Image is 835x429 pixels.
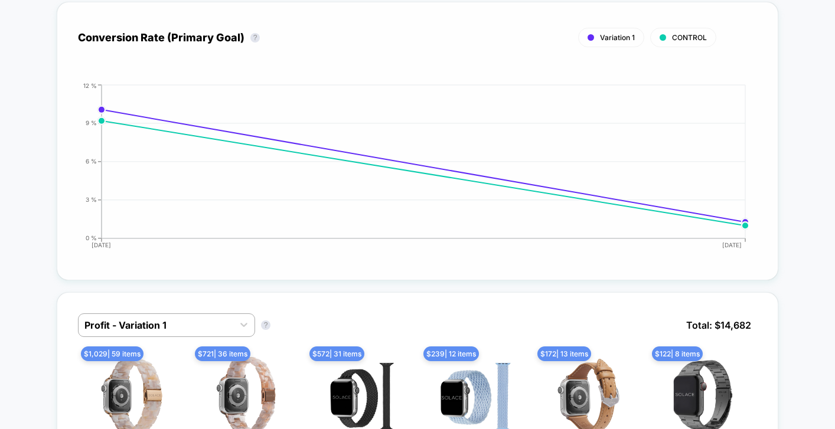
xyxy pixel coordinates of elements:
[92,241,111,248] tspan: [DATE]
[261,320,270,330] button: ?
[537,346,591,361] span: $ 172 | 13 items
[86,158,97,165] tspan: 6 %
[672,33,707,42] span: CONTROL
[600,33,635,42] span: Variation 1
[680,313,757,337] span: Total: $ 14,682
[86,234,97,241] tspan: 0 %
[309,346,364,361] span: $ 572 | 31 items
[86,196,97,203] tspan: 3 %
[86,119,97,126] tspan: 9 %
[195,346,250,361] span: $ 721 | 36 items
[83,81,97,89] tspan: 12 %
[423,346,479,361] span: $ 239 | 12 items
[652,346,703,361] span: $ 122 | 8 items
[250,33,260,42] button: ?
[66,82,745,259] div: CONVERSION_RATE
[81,346,143,361] span: $ 1,029 | 59 items
[722,241,742,248] tspan: [DATE]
